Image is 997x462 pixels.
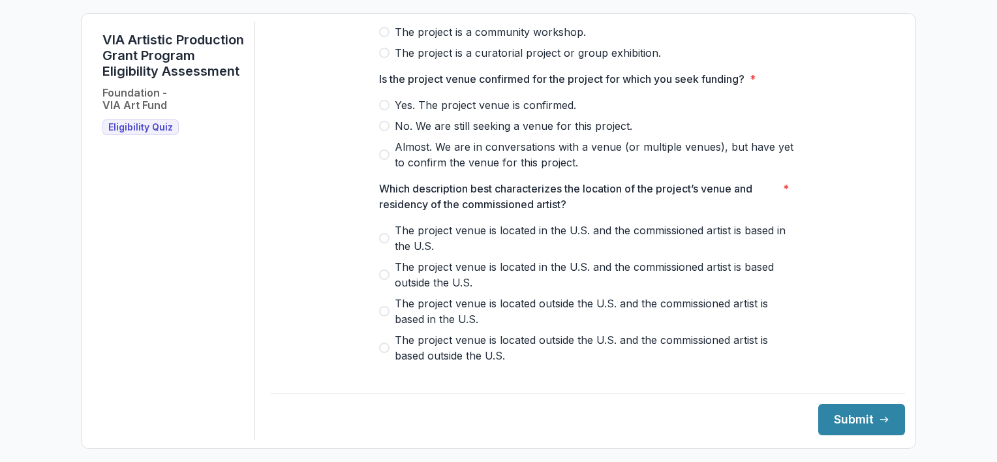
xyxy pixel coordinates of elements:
span: Eligibility Quiz [108,122,173,133]
span: Almost. We are in conversations with a venue (or multiple venues), but have yet to confirm the ve... [395,139,797,170]
button: Submit [818,404,905,435]
p: Is the project venue confirmed for the project for which you seek funding? [379,71,744,87]
p: Which description best characterizes the location of the project’s venue and residency of the com... [379,181,778,212]
span: The project venue is located in the U.S. and the commissioned artist is based in the U.S. [395,223,797,254]
span: The project is a community workshop. [395,24,586,40]
h1: VIA Artistic Production Grant Program Eligibility Assessment [102,32,244,79]
h2: Foundation - VIA Art Fund [102,87,167,112]
span: The project is a curatorial project or group exhibition. [395,45,661,61]
span: The project venue is located outside the U.S. and the commissioned artist is based in the U.S. [395,296,797,327]
span: Yes. The project venue is confirmed. [395,97,576,113]
span: No. We are still seeking a venue for this project. [395,118,632,134]
span: The project venue is located outside the U.S. and the commissioned artist is based outside the U.S. [395,332,797,363]
span: The project venue is located in the U.S. and the commissioned artist is based outside the U.S. [395,259,797,290]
